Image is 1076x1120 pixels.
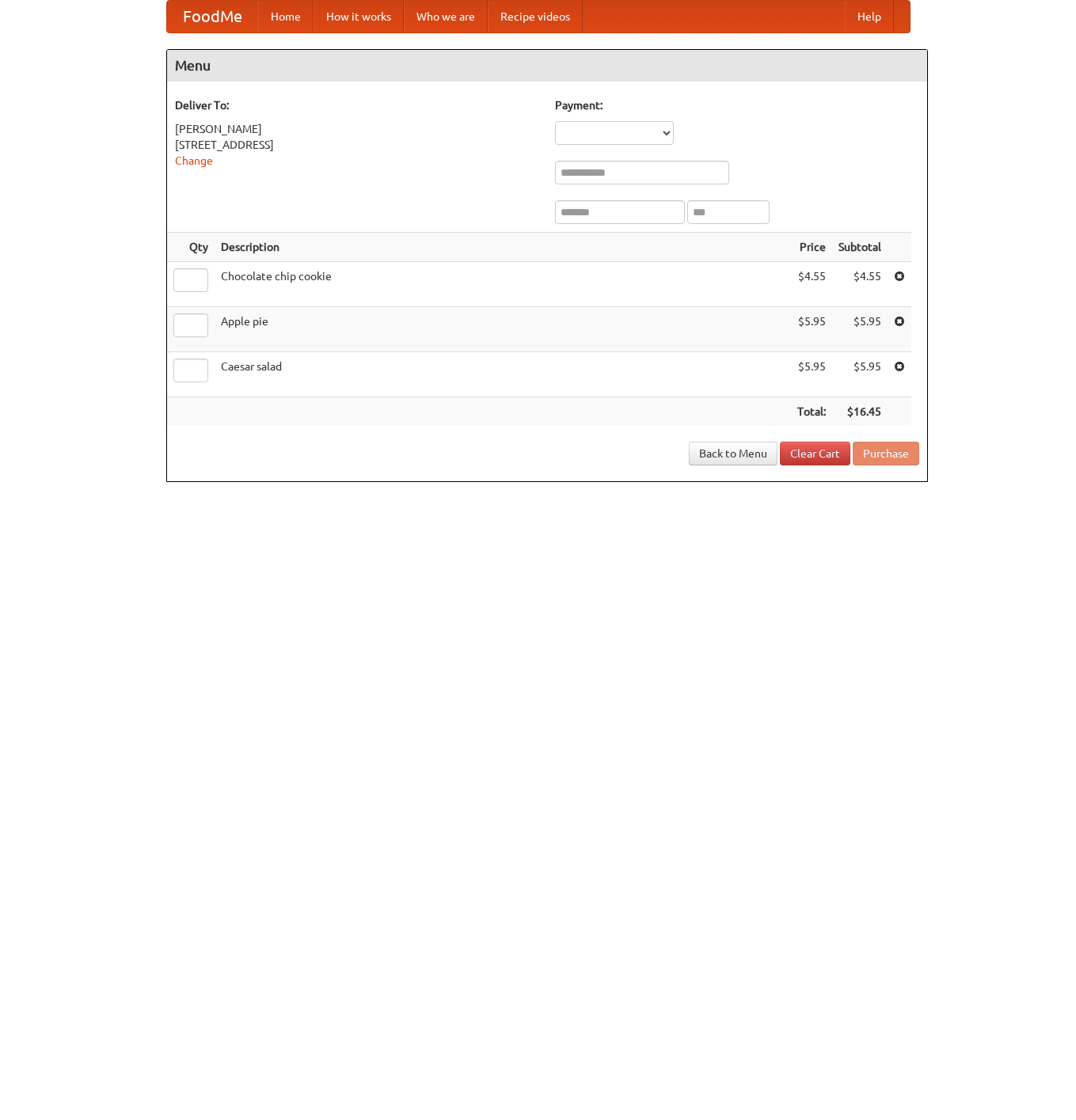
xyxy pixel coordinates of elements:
[215,352,791,397] td: Caesar salad
[258,1,314,32] a: Home
[215,233,791,262] th: Description
[791,307,832,352] td: $5.95
[314,1,404,32] a: How it works
[404,1,488,32] a: Who we are
[175,154,213,167] a: Change
[175,97,539,113] h5: Deliver To:
[175,137,539,153] div: [STREET_ADDRESS]
[832,307,888,352] td: $5.95
[689,442,778,465] a: Back to Menu
[791,233,832,262] th: Price
[780,442,850,465] a: Clear Cart
[791,262,832,307] td: $4.55
[832,233,888,262] th: Subtotal
[215,262,791,307] td: Chocolate chip cookie
[175,121,539,137] div: [PERSON_NAME]
[167,233,215,262] th: Qty
[555,97,919,113] h5: Payment:
[167,50,927,82] h4: Menu
[832,262,888,307] td: $4.55
[167,1,258,32] a: FoodMe
[845,1,894,32] a: Help
[215,307,791,352] td: Apple pie
[832,352,888,397] td: $5.95
[832,397,888,427] th: $16.45
[488,1,583,32] a: Recipe videos
[791,397,832,427] th: Total:
[853,442,919,465] button: Purchase
[791,352,832,397] td: $5.95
